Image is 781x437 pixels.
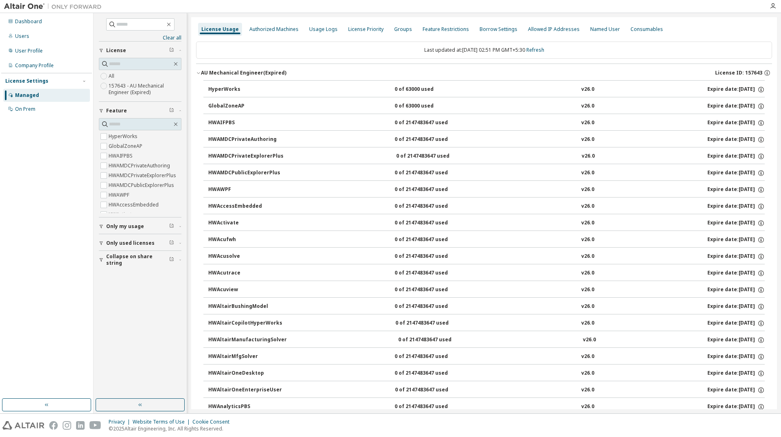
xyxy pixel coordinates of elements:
div: 0 of 2147483647 used [395,169,468,177]
button: HyperWorks0 of 63000 usedv26.0Expire date:[DATE] [208,81,765,99]
div: v26.0 [581,236,594,244]
div: GlobalZoneAP [208,103,281,110]
div: Expire date: [DATE] [707,303,765,310]
button: AU Mechanical Engineer(Expired)License ID: 157643 [196,64,772,82]
p: © 2025 Altair Engineering, Inc. All Rights Reserved. [109,425,234,432]
div: 0 of 2147483647 used [395,136,468,143]
div: Named User [590,26,620,33]
div: Expire date: [DATE] [707,370,765,377]
label: HyperWorks [109,132,139,141]
div: v26.0 [581,286,594,294]
div: Website Terms of Use [133,419,192,425]
label: GlobalZoneAP [109,141,144,151]
div: Usage Logs [309,26,338,33]
div: Consumables [630,26,663,33]
div: HWAccessEmbedded [208,203,281,210]
div: Expire date: [DATE] [707,153,765,160]
div: Groups [394,26,412,33]
div: 0 of 2147483647 used [395,119,468,127]
div: HWAMDCPublicExplorerPlus [208,169,281,177]
img: linkedin.svg [76,421,85,430]
div: Expire date: [DATE] [707,169,765,177]
button: HWAccessEmbedded0 of 2147483647 usedv26.0Expire date:[DATE] [208,198,765,215]
div: Expire date: [DATE] [707,119,765,127]
div: HWAltairMfgSolver [208,353,281,360]
div: v26.0 [581,270,594,277]
label: 157643 - AU Mechanical Engineer (Expired) [109,81,181,97]
div: 0 of 2147483647 used [395,386,468,394]
div: HWAltairOneEnterpriseUser [208,386,282,394]
div: HWAMDCPrivateAuthoring [208,136,281,143]
div: 0 of 2147483647 used [395,220,468,227]
span: Clear filter [169,108,174,114]
button: License [99,42,181,59]
button: HWActivate0 of 2147483647 usedv26.0Expire date:[DATE] [208,214,765,232]
div: 0 of 63000 used [395,86,468,93]
span: License [106,47,126,54]
div: Expire date: [DATE] [707,270,765,277]
div: Expire date: [DATE] [707,136,765,143]
div: 0 of 2147483647 used [395,270,468,277]
label: HWAMDCPrivateAuthoring [109,161,172,171]
div: HWAnalyticsPBS [208,403,281,411]
div: License Priority [348,26,384,33]
img: altair_logo.svg [2,421,44,430]
div: 0 of 2147483647 used [398,336,471,344]
div: Expire date: [DATE] [707,253,765,260]
div: 0 of 2147483647 used [395,403,468,411]
button: HWAIFPBS0 of 2147483647 usedv26.0Expire date:[DATE] [208,114,765,132]
div: v26.0 [581,320,594,327]
div: 0 of 2147483647 used [395,253,468,260]
div: 0 of 63000 used [395,103,468,110]
div: Expire date: [DATE] [707,286,765,294]
span: Clear filter [169,223,174,230]
div: v26.0 [581,186,594,193]
button: Feature [99,102,181,120]
div: License Usage [201,26,239,33]
div: Managed [15,92,39,99]
div: Privacy [109,419,133,425]
div: 0 of 2147483647 used [396,153,469,160]
button: HWAMDCPrivateAuthoring0 of 2147483647 usedv26.0Expire date:[DATE] [208,131,765,149]
div: Expire date: [DATE] [707,103,765,110]
span: Collapse on share string [106,253,169,266]
button: HWAcusolve0 of 2147483647 usedv26.0Expire date:[DATE] [208,248,765,266]
img: youtube.svg [89,421,101,430]
div: v26.0 [582,153,595,160]
label: HWAWPF [109,190,131,200]
div: HyperWorks [208,86,281,93]
div: v26.0 [581,119,594,127]
span: Only used licenses [106,240,155,246]
div: 0 of 2147483647 used [395,303,468,310]
button: HWAMDCPublicExplorerPlus0 of 2147483647 usedv26.0Expire date:[DATE] [208,164,765,182]
img: facebook.svg [49,421,58,430]
button: HWAcufwh0 of 2147483647 usedv26.0Expire date:[DATE] [208,231,765,249]
img: Altair One [4,2,106,11]
button: HWAcutrace0 of 2147483647 usedv26.0Expire date:[DATE] [208,264,765,282]
label: HWAMDCPrivateExplorerPlus [109,171,178,180]
span: Clear filter [169,47,174,54]
div: HWAcutrace [208,270,281,277]
div: v26.0 [581,353,594,360]
span: License ID: 157643 [715,70,762,76]
div: HWAltairOneDesktop [208,370,281,377]
div: Expire date: [DATE] [707,86,765,93]
div: Expire date: [DATE] [707,203,765,210]
div: 0 of 2147483647 used [395,236,468,244]
button: HWAltairMfgSolver0 of 2147483647 usedv26.0Expire date:[DATE] [208,348,765,366]
button: HWAltairOneDesktop0 of 2147483647 usedv26.0Expire date:[DATE] [208,365,765,382]
div: HWAWPF [208,186,281,193]
button: Only my usage [99,217,181,235]
div: HWActivate [208,220,281,227]
button: HWAltairCopilotHyperWorks0 of 2147483647 usedv26.0Expire date:[DATE] [208,314,765,332]
div: Expire date: [DATE] [707,386,765,394]
button: HWAWPF0 of 2147483647 usedv26.0Expire date:[DATE] [208,181,765,199]
div: Expire date: [DATE] [707,353,765,360]
div: v26.0 [583,336,596,344]
div: HWAcusolve [208,253,281,260]
div: License Settings [5,78,48,84]
div: 0 of 2147483647 used [395,186,468,193]
label: HWAMDCPublicExplorerPlus [109,180,176,190]
div: Authorized Machines [249,26,299,33]
span: Only my usage [106,223,144,230]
